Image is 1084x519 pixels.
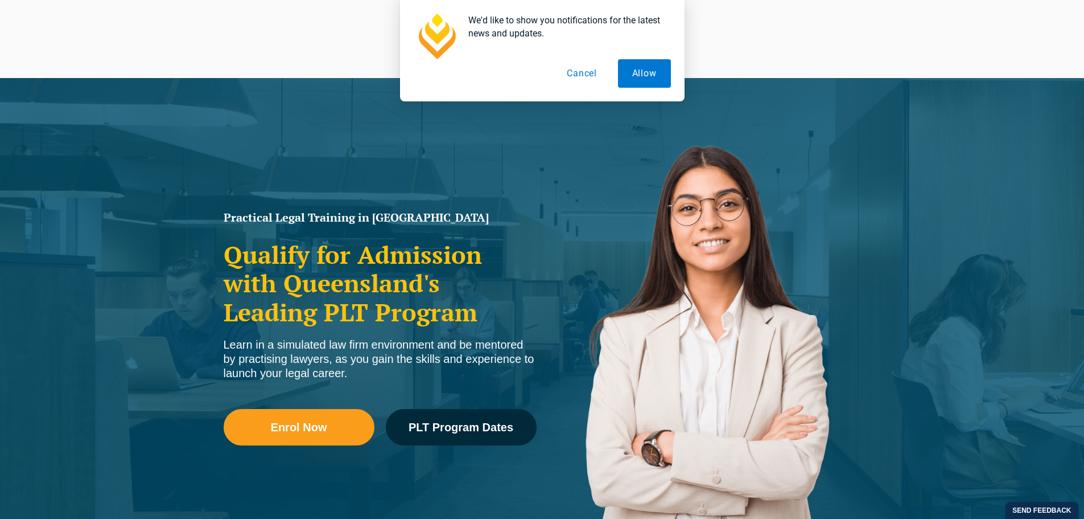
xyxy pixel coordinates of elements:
button: Cancel [553,59,611,88]
a: PLT Program Dates [386,409,537,446]
span: Enrol Now [271,422,327,433]
div: We'd like to show you notifications for the latest news and updates. [459,14,671,40]
div: Learn in a simulated law firm environment and be mentored by practising lawyers, as you gain the ... [224,338,537,381]
a: Enrol Now [224,409,374,446]
img: notification icon [414,14,459,59]
h1: Practical Legal Training in [GEOGRAPHIC_DATA] [224,212,537,223]
button: Allow [618,59,671,88]
h2: Qualify for Admission with Queensland's Leading PLT Program [224,240,537,326]
span: PLT Program Dates [409,422,513,433]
